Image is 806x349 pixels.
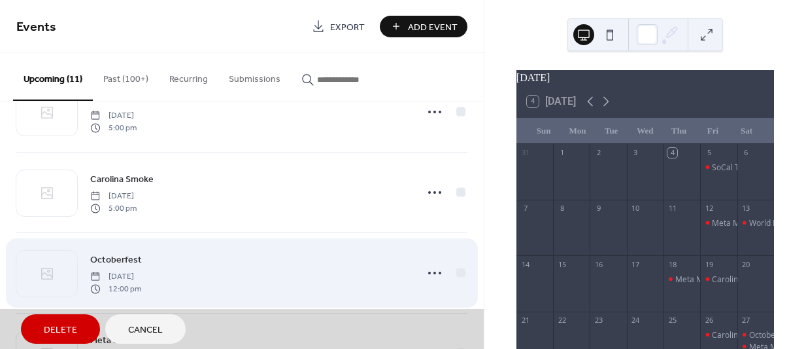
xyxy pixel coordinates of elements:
[520,204,530,213] div: 7
[218,53,291,100] button: Submissions
[516,70,774,86] div: [DATE]
[667,316,677,325] div: 25
[594,259,603,269] div: 16
[631,204,641,213] div: 10
[667,259,677,269] div: 18
[594,118,628,144] div: Tue
[749,329,792,340] div: Octoberfest
[730,118,764,144] div: Sat
[712,274,769,285] div: Carolina Smoke
[16,14,56,40] span: Events
[741,259,751,269] div: 20
[700,162,737,173] div: SoCal Tacos
[128,323,163,337] span: Cancel
[741,204,751,213] div: 13
[21,314,100,344] button: Delete
[704,259,714,269] div: 19
[737,217,774,229] div: World Plates
[700,274,737,285] div: Carolina Smoke
[302,16,375,37] a: Export
[704,316,714,325] div: 26
[13,53,93,101] button: Upcoming (11)
[741,148,751,158] div: 6
[631,259,641,269] div: 17
[557,148,567,158] div: 1
[520,148,530,158] div: 31
[527,118,561,144] div: Sun
[557,204,567,213] div: 8
[712,162,756,173] div: SoCal Tacos
[408,20,458,34] span: Add Event
[520,259,530,269] div: 14
[557,259,567,269] div: 15
[93,53,159,100] button: Past (100+)
[520,316,530,325] div: 21
[667,148,677,158] div: 4
[380,16,467,37] button: Add Event
[696,118,730,144] div: Fri
[700,329,737,340] div: Carolina Smoke
[631,148,641,158] div: 3
[662,118,696,144] div: Thu
[704,148,714,158] div: 5
[712,217,780,229] div: Meta Modern BBQ
[631,316,641,325] div: 24
[561,118,595,144] div: Mon
[105,314,186,344] button: Cancel
[667,204,677,213] div: 11
[663,274,700,285] div: Meta Modern BBQ
[557,316,567,325] div: 22
[712,329,769,340] div: Carolina Smoke
[704,204,714,213] div: 12
[675,274,743,285] div: Meta Modern BBQ
[700,217,737,229] div: Meta Modern BBQ
[594,148,603,158] div: 2
[737,329,774,340] div: Octoberfest
[628,118,662,144] div: Wed
[159,53,218,100] button: Recurring
[330,20,365,34] span: Export
[741,316,751,325] div: 27
[594,316,603,325] div: 23
[44,323,77,337] span: Delete
[594,204,603,213] div: 9
[749,217,795,229] div: World Plates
